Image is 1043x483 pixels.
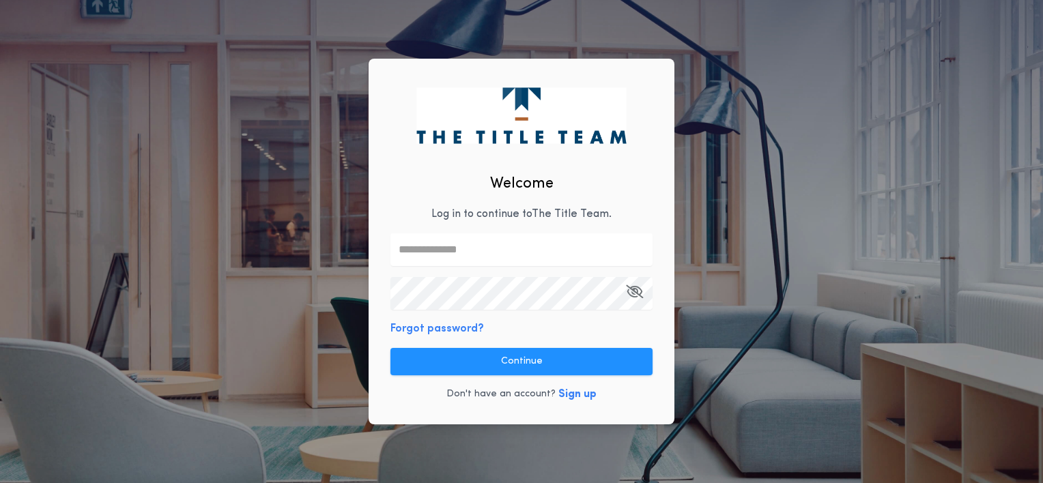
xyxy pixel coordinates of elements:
h2: Welcome [490,173,554,195]
button: Forgot password? [390,321,484,337]
button: Sign up [558,386,597,402]
img: logo [416,87,626,143]
p: Don't have an account? [446,387,556,401]
p: Log in to continue to The Title Team . [431,206,612,222]
button: Continue [390,348,653,375]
